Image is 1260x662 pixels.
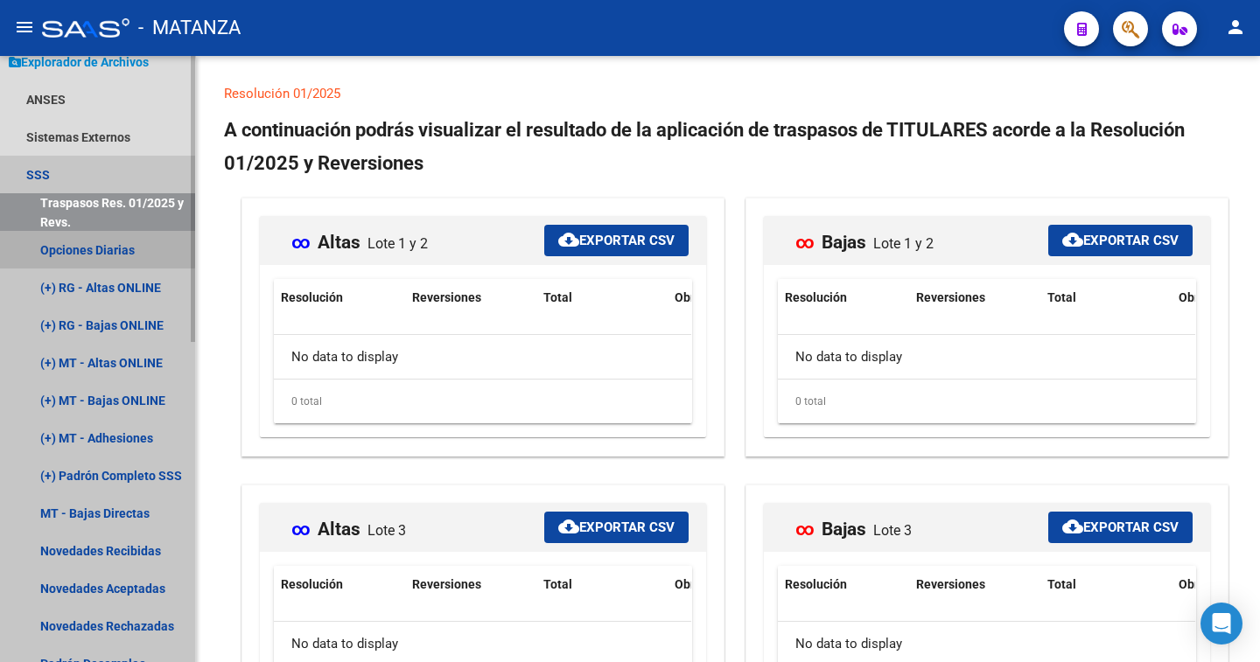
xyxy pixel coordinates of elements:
datatable-header-cell: Obra Social Origen [668,566,799,603]
datatable-header-cell: Total [536,566,668,603]
span: Total [543,290,572,304]
datatable-header-cell: Reversiones [909,279,1040,317]
mat-card-title: Bajas [795,506,919,539]
mat-icon: person [1225,17,1246,38]
button: Exportar CSV [1048,225,1193,256]
datatable-header-cell: Resolución [274,279,405,317]
span: Resolución [281,290,343,304]
span: Lote 1 y 2 [367,235,428,252]
datatable-header-cell: Resolución [274,566,405,603]
span: - MATANZA [138,9,241,47]
span: Obra Social Origen [675,577,780,591]
datatable-header-cell: Total [1040,566,1172,603]
span: ∞ [291,232,311,253]
mat-icon: cloud_download [1062,516,1083,537]
span: ∞ [291,519,311,540]
span: Lote 3 [873,522,912,539]
span: Exportar CSV [558,233,675,248]
button: Exportar CSV [544,512,689,543]
span: Resolución [785,577,847,591]
span: Total [543,577,572,591]
mat-card-title: Altas [291,506,413,539]
span: Total [1047,577,1076,591]
span: Obra Social Origen [675,290,780,304]
span: Reversiones [916,577,985,591]
div: No data to display [274,335,691,379]
span: Lote 1 y 2 [873,235,934,252]
span: Exportar CSV [558,519,675,535]
datatable-header-cell: Reversiones [405,279,536,317]
mat-icon: cloud_download [558,516,579,537]
a: Resolución 01/2025 [224,86,340,101]
span: Reversiones [412,290,481,304]
div: 0 total [778,380,1195,423]
span: ∞ [795,232,815,253]
h2: A continuación podrás visualizar el resultado de la aplicación de traspasos de TITULARES acorde a... [224,114,1232,180]
span: Total [1047,290,1076,304]
span: Exportar CSV [1062,233,1179,248]
datatable-header-cell: Total [1040,279,1172,317]
span: ∞ [795,519,815,540]
span: Resolución [281,577,343,591]
button: Exportar CSV [1048,512,1193,543]
mat-icon: cloud_download [558,229,579,250]
datatable-header-cell: Reversiones [909,566,1040,603]
span: Resolución [785,290,847,304]
mat-icon: cloud_download [1062,229,1083,250]
div: No data to display [778,335,1195,379]
datatable-header-cell: Total [536,279,668,317]
span: Reversiones [412,577,481,591]
span: Lote 3 [367,522,406,539]
datatable-header-cell: Obra Social Origen [668,279,799,317]
mat-icon: menu [14,17,35,38]
span: Reversiones [916,290,985,304]
button: Exportar CSV [544,225,689,256]
datatable-header-cell: Resolución [778,279,909,317]
mat-card-title: Bajas [795,220,941,252]
span: Explorador de Archivos [9,52,149,72]
datatable-header-cell: Resolución [778,566,909,603]
span: Exportar CSV [1062,519,1179,535]
mat-card-title: Altas [291,220,435,252]
div: 0 total [274,380,691,423]
div: Open Intercom Messenger [1200,603,1242,645]
datatable-header-cell: Reversiones [405,566,536,603]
